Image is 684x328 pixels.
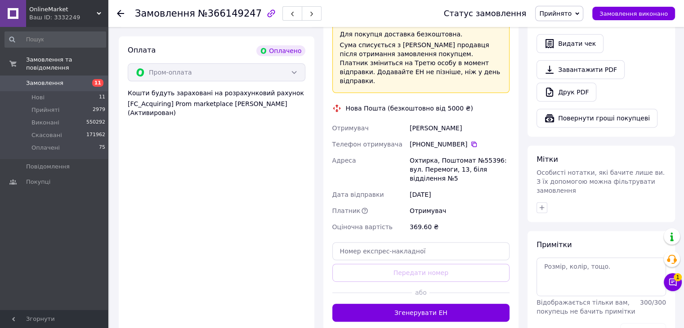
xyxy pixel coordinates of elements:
[332,223,393,230] span: Оціночна вартість
[26,79,63,87] span: Замовлення
[408,152,511,186] div: Охтирка, Поштомат №55396: вул. Перемоги, 13, біля відділення №5
[536,240,572,249] span: Примітки
[340,40,502,85] div: Сума списується з [PERSON_NAME] продавця після отримання замовлення покупцем. Платник зміниться н...
[412,288,429,297] span: або
[31,119,59,127] span: Виконані
[536,169,665,194] span: Особисті нотатки, які бачите лише ви. З їх допомогою можна фільтрувати замовлення
[26,56,108,72] span: Замовлення та повідомлення
[536,34,604,53] button: Видати чек
[86,119,105,127] span: 550292
[536,109,657,128] button: Повернути гроші покупцеві
[128,99,305,117] div: [FC_Acquiring] Prom marketplace [PERSON_NAME] (Активирован)
[93,106,105,114] span: 2979
[408,186,511,203] div: [DATE]
[332,124,369,132] span: Отримувач
[536,155,558,164] span: Мітки
[4,31,106,48] input: Пошук
[640,299,666,306] span: 300 / 300
[31,131,62,139] span: Скасовані
[408,120,511,136] div: [PERSON_NAME]
[29,13,108,22] div: Ваш ID: 3332249
[410,140,510,149] div: [PHONE_NUMBER]
[332,207,361,214] span: Платник
[340,30,502,39] div: Для покупця доставка безкоштовна.
[128,46,156,54] span: Оплата
[99,144,105,152] span: 75
[332,242,510,260] input: Номер експрес-накладної
[31,93,45,102] span: Нові
[332,157,356,164] span: Адреса
[674,273,682,281] span: 1
[539,10,572,17] span: Прийнято
[86,131,105,139] span: 171962
[256,45,305,56] div: Оплачено
[536,83,596,102] a: Друк PDF
[26,163,70,171] span: Повідомлення
[31,106,59,114] span: Прийняті
[408,203,511,219] div: Отримувач
[198,8,262,19] span: №366149247
[592,7,675,20] button: Замовлення виконано
[536,299,635,315] span: Відображається тільки вам, покупець не бачить примітки
[99,93,105,102] span: 11
[344,104,475,113] div: Нова Пошта (безкоштовно від 5000 ₴)
[128,89,305,117] div: Кошти будуть зараховані на розрахунковий рахунок
[332,141,402,148] span: Телефон отримувача
[117,9,124,18] div: Повернутися назад
[29,5,97,13] span: OnlineMarket
[26,178,50,186] span: Покупці
[664,273,682,291] button: Чат з покупцем1
[92,79,103,87] span: 11
[31,144,60,152] span: Оплачені
[332,304,510,322] button: Згенерувати ЕН
[135,8,195,19] span: Замовлення
[332,191,384,198] span: Дата відправки
[444,9,527,18] div: Статус замовлення
[599,10,668,17] span: Замовлення виконано
[408,219,511,235] div: 369.60 ₴
[536,60,625,79] a: Завантажити PDF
